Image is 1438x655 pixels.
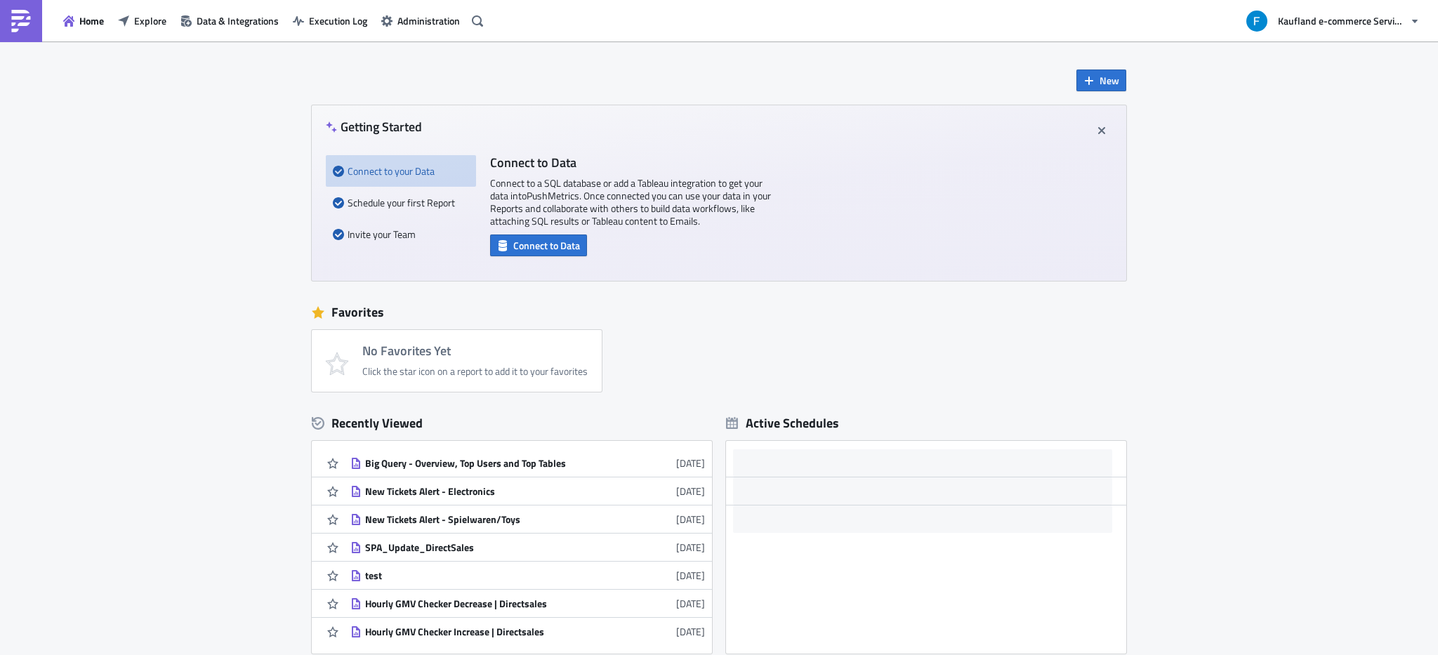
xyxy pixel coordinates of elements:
div: SPA_Update_DirectSales [365,541,611,554]
a: New Tickets Alert - Electronics[DATE] [350,477,705,505]
button: Kaufland e-commerce Services GmbH & Co. KG [1238,6,1427,37]
a: Big Query - Overview, Top Users and Top Tables[DATE] [350,449,705,477]
time: 2025-07-24T14:32:14Z [676,512,705,527]
div: Hourly GMV Checker Increase | Directsales [365,626,611,638]
a: test[DATE] [350,562,705,589]
button: New [1076,70,1126,91]
div: Favorites [312,302,1126,323]
time: 2025-04-16T08:43:08Z [676,596,705,611]
time: 2025-07-24T14:33:28Z [676,484,705,498]
span: Data & Integrations [197,13,279,28]
div: Hourly GMV Checker Decrease | Directsales [365,597,611,610]
div: Connect to your Data [333,155,469,187]
div: New Tickets Alert - Spielwaren/Toys [365,513,611,526]
span: Execution Log [309,13,367,28]
span: Kaufland e-commerce Services GmbH & Co. KG [1278,13,1404,28]
img: Avatar [1245,9,1269,33]
div: Schedule your first Report [333,187,469,218]
a: SPA_Update_DirectSales[DATE] [350,534,705,561]
h4: No Favorites Yet [362,344,588,358]
h4: Getting Started [326,119,422,134]
time: 2025-05-05T11:35:27Z [676,540,705,555]
a: Hourly GMV Checker Decrease | Directsales[DATE] [350,590,705,617]
button: Explore [111,10,173,32]
div: test [365,569,611,582]
time: 2025-07-28T09:01:36Z [676,456,705,470]
div: New Tickets Alert - Electronics [365,485,611,498]
a: Hourly GMV Checker Increase | Directsales[DATE] [350,618,705,645]
div: Big Query - Overview, Top Users and Top Tables [365,457,611,470]
button: Connect to Data [490,234,587,256]
time: 2025-05-05T11:34:08Z [676,568,705,583]
h4: Connect to Data [490,155,771,170]
div: Active Schedules [726,415,839,431]
button: Home [56,10,111,32]
a: New Tickets Alert - Spielwaren/Toys[DATE] [350,505,705,533]
button: Administration [374,10,467,32]
p: Connect to a SQL database or add a Tableau integration to get your data into PushMetrics . Once c... [490,177,771,227]
span: Connect to Data [513,238,580,253]
button: Execution Log [286,10,374,32]
span: New [1100,73,1119,88]
span: Explore [134,13,166,28]
span: Home [79,13,104,28]
span: Administration [397,13,460,28]
button: Data & Integrations [173,10,286,32]
img: PushMetrics [10,10,32,32]
div: Click the star icon on a report to add it to your favorites [362,365,588,378]
div: Invite your Team [333,218,469,250]
div: Recently Viewed [312,413,712,434]
a: Connect to Data [490,237,587,251]
time: 2025-04-16T08:42:52Z [676,624,705,639]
